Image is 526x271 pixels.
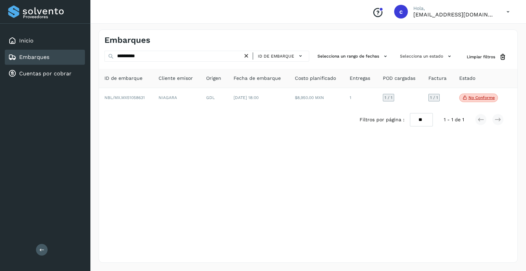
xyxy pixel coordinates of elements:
[459,75,475,82] span: Estado
[430,96,438,100] span: 1 / 1
[428,75,447,82] span: Factura
[444,116,464,123] span: 1 - 1 de 1
[153,88,201,108] td: NIAGARA
[104,35,150,45] h4: Embarques
[258,53,294,59] span: ID de embarque
[289,88,344,108] td: $8,950.00 MXN
[5,66,85,81] div: Cuentas por cobrar
[104,95,145,100] span: NBL/MX.MX51058631
[383,75,415,82] span: POD cargadas
[234,75,281,82] span: Fecha de embarque
[350,75,370,82] span: Entregas
[5,33,85,48] div: Inicio
[467,54,495,60] span: Limpiar filtros
[413,5,496,11] p: Hola,
[256,51,306,61] button: ID de embarque
[344,88,377,108] td: 1
[234,95,259,100] span: [DATE] 18:00
[5,50,85,65] div: Embarques
[461,51,512,63] button: Limpiar filtros
[315,51,392,62] button: Selecciona un rango de fechas
[104,75,142,82] span: ID de embarque
[397,51,456,62] button: Selecciona un estado
[19,37,34,44] a: Inicio
[295,75,336,82] span: Costo planificado
[206,75,221,82] span: Origen
[201,88,228,108] td: GDL
[468,95,495,100] p: No conforme
[385,96,392,100] span: 1 / 1
[413,11,496,18] p: comercializacion@a3vlogistics.com
[360,116,404,123] span: Filtros por página :
[19,54,49,60] a: Embarques
[159,75,193,82] span: Cliente emisor
[19,70,72,77] a: Cuentas por cobrar
[23,14,82,19] p: Proveedores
